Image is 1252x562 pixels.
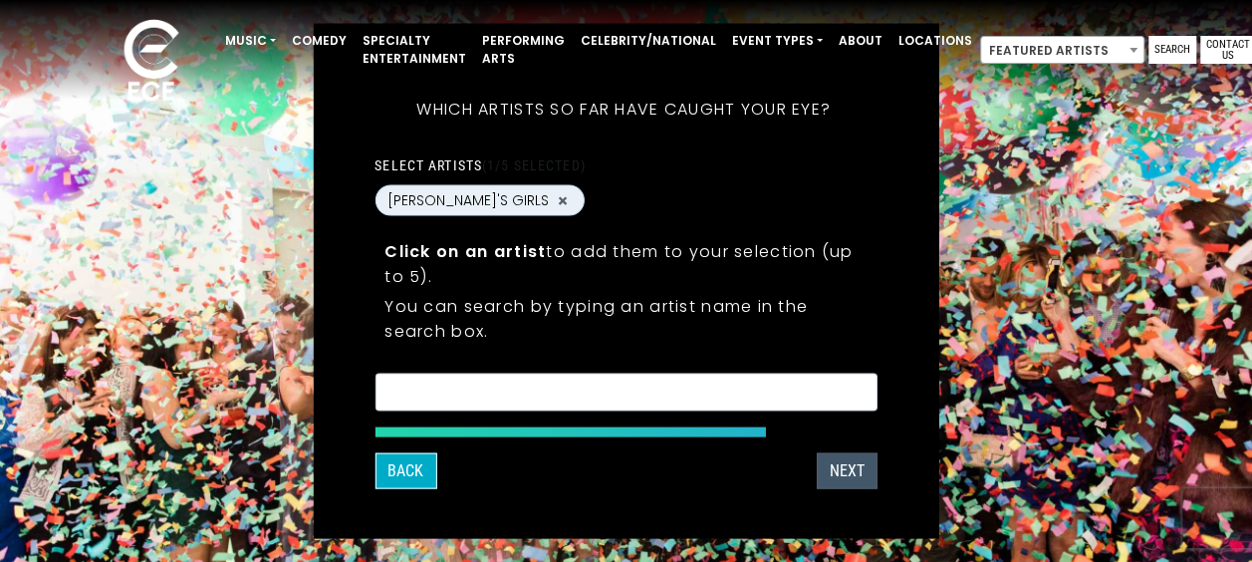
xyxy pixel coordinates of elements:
[482,157,586,173] span: (1/5 selected)
[375,453,436,489] button: Back
[355,24,474,76] a: Specialty Entertainment
[284,24,355,58] a: Comedy
[384,240,546,263] strong: Click on an artist
[981,37,1143,65] span: Featured Artists
[724,24,831,58] a: Event Types
[573,24,724,58] a: Celebrity/National
[102,14,201,111] img: ece_new_logo_whitev2-1.png
[831,24,890,58] a: About
[1148,36,1196,64] a: Search
[980,36,1144,64] span: Featured Artists
[474,24,573,76] a: Performing Arts
[890,24,980,58] a: Locations
[217,24,284,58] a: Music
[387,190,549,211] span: [PERSON_NAME]'S GIRLS
[384,294,868,344] p: You can search by typing an artist name in the search box.
[375,156,585,174] label: Select artists
[555,191,571,209] button: Remove JESSIE'S GIRLS
[384,239,868,289] p: to add them to your selection (up to 5).
[387,387,865,405] textarea: Search
[817,453,877,489] button: Next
